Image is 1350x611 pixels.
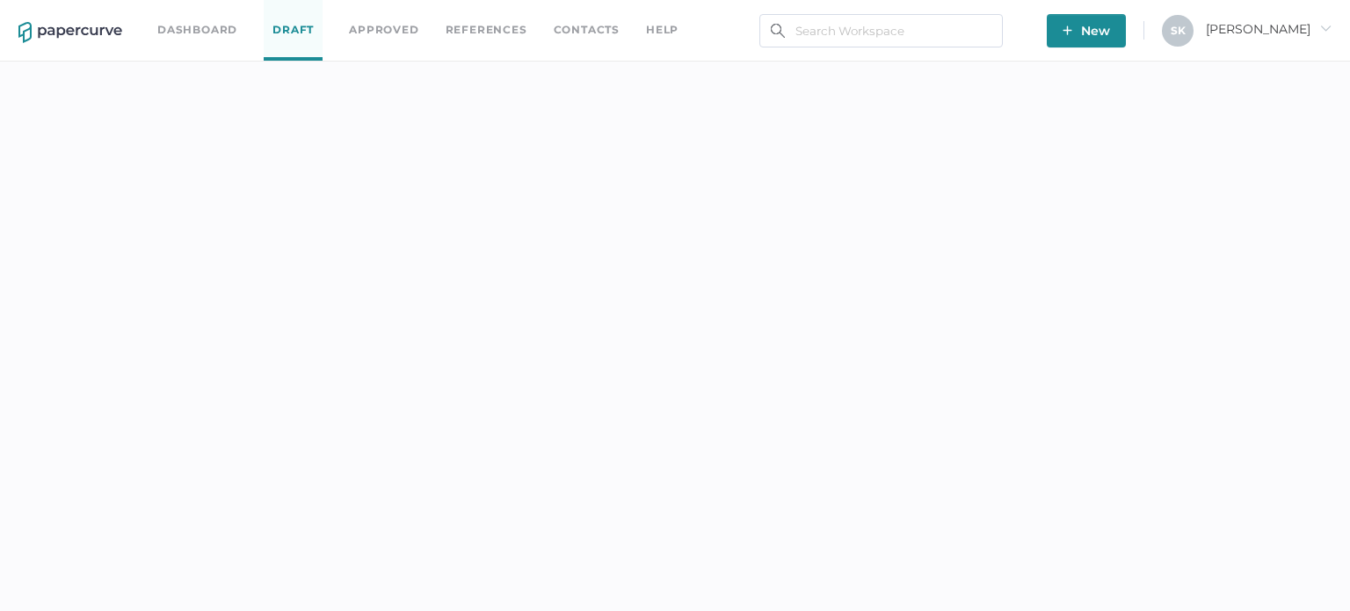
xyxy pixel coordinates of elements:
img: papercurve-logo-colour.7244d18c.svg [18,22,122,43]
button: New [1047,14,1126,47]
input: Search Workspace [759,14,1003,47]
a: Approved [349,20,418,40]
img: plus-white.e19ec114.svg [1063,25,1072,35]
a: Dashboard [157,20,237,40]
img: search.bf03fe8b.svg [771,24,785,38]
a: References [446,20,527,40]
span: [PERSON_NAME] [1206,21,1332,37]
span: S K [1171,24,1186,37]
i: arrow_right [1319,22,1332,34]
div: help [646,20,679,40]
span: New [1063,14,1110,47]
a: Contacts [554,20,620,40]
